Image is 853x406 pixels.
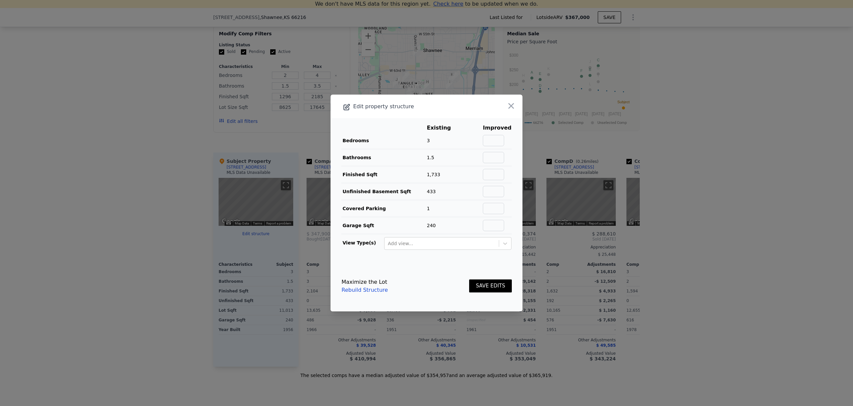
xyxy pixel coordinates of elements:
[427,189,436,194] span: 433
[427,206,430,211] span: 1
[427,223,436,228] span: 240
[427,138,430,143] span: 3
[341,217,426,234] td: Garage Sqft
[342,278,388,286] div: Maximize the Lot
[342,286,388,294] a: Rebuild Structure
[341,183,426,200] td: Unfinished Basement Sqft
[482,124,512,132] th: Improved
[427,172,440,177] span: 1,733
[341,166,426,183] td: Finished Sqft
[426,124,461,132] th: Existing
[341,149,426,166] td: Bathrooms
[341,234,384,250] td: View Type(s)
[469,279,512,292] button: SAVE EDITS
[341,200,426,217] td: Covered Parking
[341,132,426,149] td: Bedrooms
[427,155,434,160] span: 1.5
[331,102,484,111] div: Edit property structure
